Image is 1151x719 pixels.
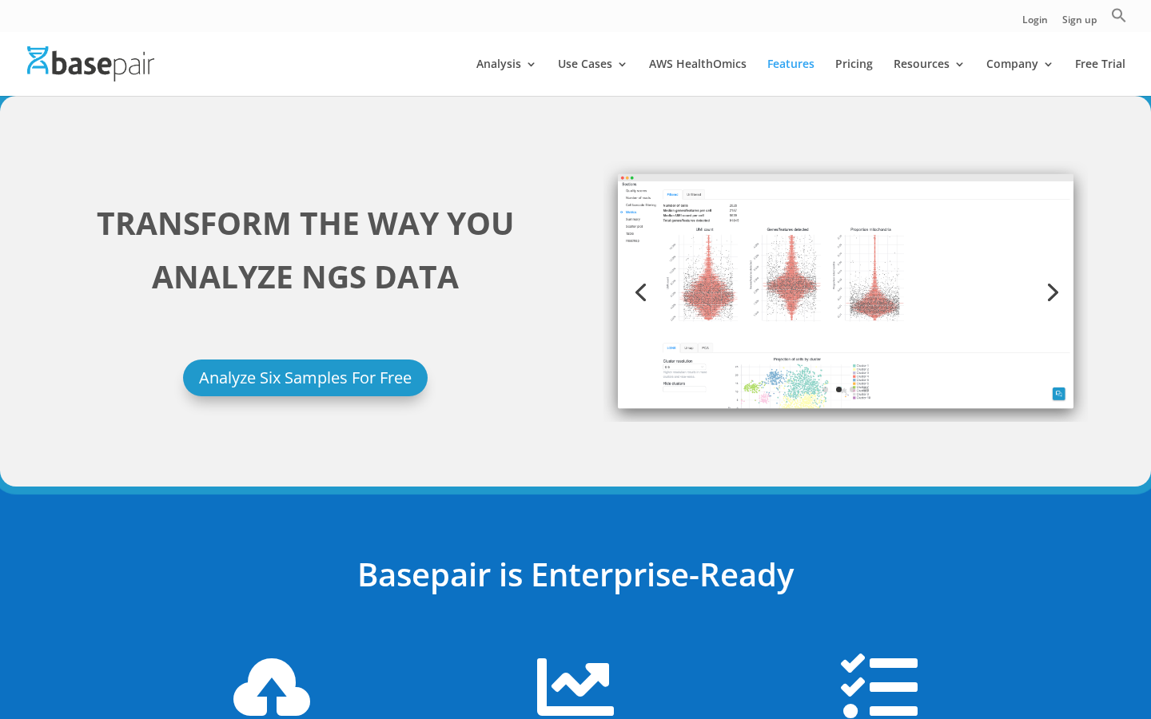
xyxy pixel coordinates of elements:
a: 1 [822,387,828,392]
a: Use Cases [558,58,628,96]
a: Pricing [835,58,873,96]
strong: ANALYZE NGS DATA [152,255,459,297]
a: Search Icon Link [1111,7,1127,32]
a: Analyze Six Samples For Free [183,359,428,396]
a: Resources [894,58,966,96]
a: Features [767,58,814,96]
a: AWS HealthOmics [649,58,747,96]
img: Basepair [27,46,154,81]
a: Login [1022,15,1048,32]
a: 2 [836,387,842,392]
h2: Basepair is Enterprise-Ready [144,551,1007,606]
img: screely-1570826386393.png [603,161,1088,422]
a: Sign up [1062,15,1097,32]
a: Free Trial [1075,58,1125,96]
a: Analysis [476,58,537,96]
svg: Search [1111,7,1127,23]
strong: TRANSFORM THE WAY YOU [97,201,514,244]
a: 4 [863,387,869,392]
a: 3 [850,387,855,392]
a: Company [986,58,1054,96]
